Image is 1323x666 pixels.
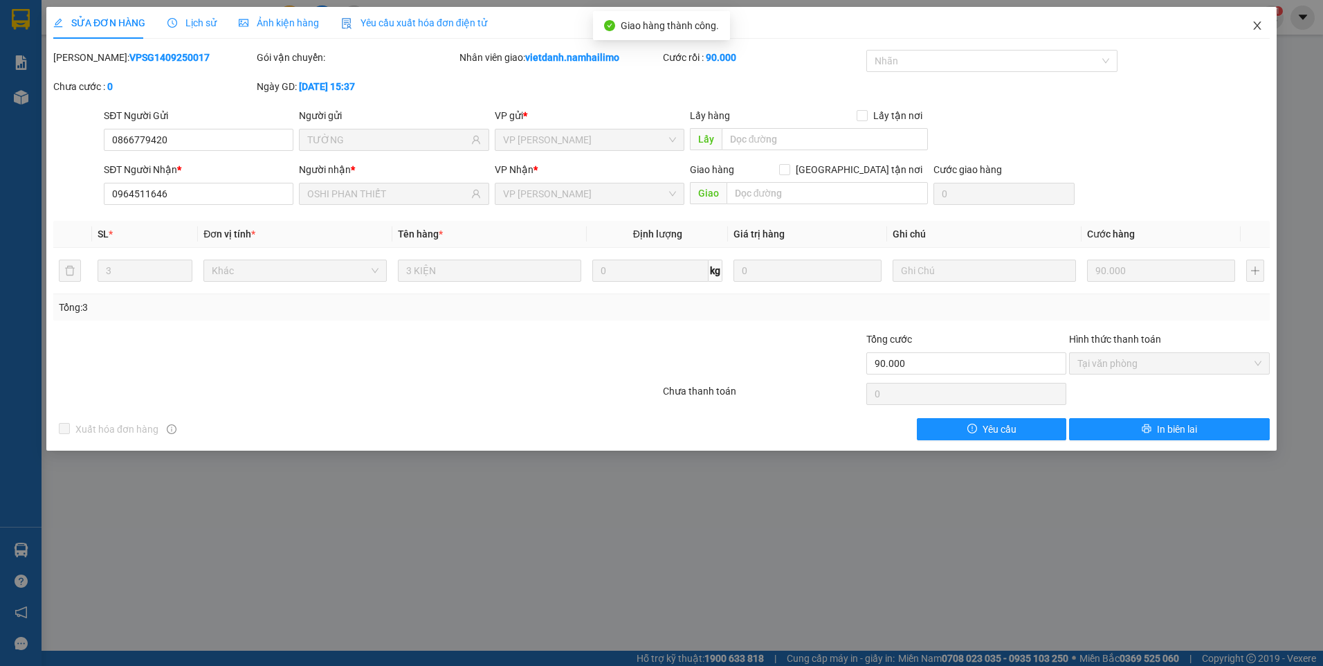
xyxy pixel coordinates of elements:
[1077,353,1261,374] span: Tại văn phòng
[341,17,487,28] span: Yêu cầu xuất hóa đơn điện tử
[471,135,481,145] span: user
[70,422,164,437] span: Xuất hóa đơn hàng
[706,52,736,63] b: 90.000
[1069,334,1161,345] label: Hình thức thanh toán
[525,52,619,63] b: vietdanh.namhailimo
[866,334,912,345] span: Tổng cước
[59,260,81,282] button: delete
[690,182,727,204] span: Giao
[167,424,176,434] span: info-circle
[690,128,722,150] span: Lấy
[733,260,882,282] input: 0
[212,260,378,281] span: Khác
[59,300,511,315] div: Tổng: 3
[167,17,217,28] span: Lịch sử
[727,182,929,204] input: Dọc đường
[790,162,928,177] span: [GEOGRAPHIC_DATA] tận nơi
[299,162,489,177] div: Người nhận
[257,79,457,94] div: Ngày GD:
[299,81,355,92] b: [DATE] 15:37
[53,50,254,65] div: [PERSON_NAME]:
[459,50,660,65] div: Nhân viên giao:
[471,189,481,199] span: user
[933,183,1075,205] input: Cước giao hàng
[690,164,734,175] span: Giao hàng
[733,228,785,240] span: Giá trị hàng
[1069,418,1270,440] button: printerIn biên lai
[98,228,109,240] span: SL
[690,110,730,121] span: Lấy hàng
[1246,260,1264,282] button: plus
[495,108,684,123] div: VP gửi
[1142,424,1151,435] span: printer
[1238,7,1277,46] button: Close
[239,18,248,28] span: picture
[398,228,443,240] span: Tên hàng
[722,128,929,150] input: Dọc đường
[917,418,1066,440] button: exclamation-circleYêu cầu
[129,52,210,63] b: VPSG1409250017
[933,164,1002,175] label: Cước giao hàng
[1157,422,1197,437] span: In biên lai
[104,108,293,123] div: SĐT Người Gửi
[663,50,864,65] div: Cước rồi :
[983,422,1016,437] span: Yêu cầu
[53,18,63,28] span: edit
[398,260,581,282] input: VD: Bàn, Ghế
[868,108,928,123] span: Lấy tận nơi
[1087,260,1235,282] input: 0
[203,228,255,240] span: Đơn vị tính
[104,162,293,177] div: SĐT Người Nhận
[307,132,468,147] input: Tên người gửi
[1087,228,1135,240] span: Cước hàng
[633,228,682,240] span: Định lượng
[709,260,722,282] span: kg
[307,186,468,201] input: Tên người nhận
[893,260,1076,282] input: Ghi Chú
[495,164,533,175] span: VP Nhận
[503,183,676,204] span: VP Phan Thiết
[604,20,615,31] span: check-circle
[1252,20,1263,31] span: close
[299,108,489,123] div: Người gửi
[967,424,977,435] span: exclamation-circle
[53,79,254,94] div: Chưa cước :
[239,17,319,28] span: Ảnh kiện hàng
[53,17,145,28] span: SỬA ĐƠN HÀNG
[107,81,113,92] b: 0
[887,221,1082,248] th: Ghi chú
[257,50,457,65] div: Gói vận chuyển:
[661,384,865,408] div: Chưa thanh toán
[621,20,719,31] span: Giao hàng thành công.
[341,18,352,29] img: icon
[503,129,676,150] span: VP Phạm Ngũ Lão
[167,18,177,28] span: clock-circle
